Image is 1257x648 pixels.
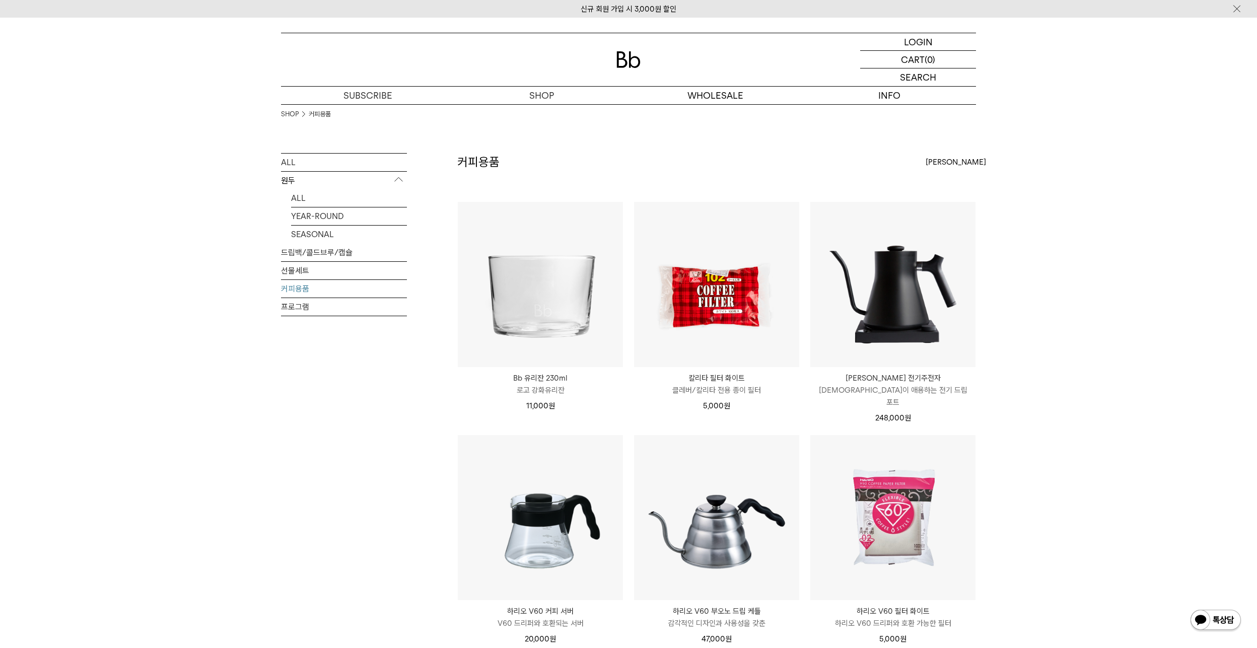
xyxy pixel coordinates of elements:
[634,605,799,629] a: 하리오 V60 부오노 드립 케틀 감각적인 디자인과 사용성을 갖춘
[548,401,555,410] span: 원
[281,172,407,190] p: 원두
[281,244,407,261] a: 드립백/콜드브루/캡슐
[526,401,555,410] span: 11,000
[634,372,799,396] a: 칼리타 필터 화이트 클레버/칼리타 전용 종이 필터
[634,372,799,384] p: 칼리타 필터 화이트
[702,634,732,643] span: 47,000
[291,189,407,207] a: ALL
[860,33,976,51] a: LOGIN
[616,51,641,68] img: 로고
[725,634,732,643] span: 원
[810,202,975,367] img: 펠로우 스태그 전기주전자
[525,634,556,643] span: 20,000
[458,372,623,384] p: Bb 유리잔 230ml
[810,384,975,408] p: [DEMOGRAPHIC_DATA]이 애용하는 전기 드립 포트
[860,51,976,68] a: CART (0)
[634,605,799,617] p: 하리오 V60 부오노 드립 케틀
[1190,609,1242,633] img: 카카오톡 채널 1:1 채팅 버튼
[458,202,623,367] img: Bb 유리잔 230ml
[581,5,676,14] a: 신규 회원 가입 시 3,000원 할인
[281,262,407,279] a: 선물세트
[810,372,975,384] p: [PERSON_NAME] 전기주전자
[925,51,935,68] p: (0)
[810,605,975,629] a: 하리오 V60 필터 화이트 하리오 V60 드리퍼와 호환 가능한 필터
[458,605,623,629] a: 하리오 V60 커피 서버 V60 드리퍼와 호환되는 서버
[458,372,623,396] a: Bb 유리잔 230ml 로고 강화유리잔
[634,435,799,600] img: 하리오 V60 부오노 드립 케틀
[457,154,500,171] h2: 커피용품
[634,384,799,396] p: 클레버/칼리타 전용 종이 필터
[900,68,936,86] p: SEARCH
[458,435,623,600] img: 하리오 V60 커피 서버
[549,634,556,643] span: 원
[634,617,799,629] p: 감각적인 디자인과 사용성을 갖춘
[281,154,407,171] a: ALL
[904,33,933,50] p: LOGIN
[875,413,911,422] span: 248,000
[458,617,623,629] p: V60 드리퍼와 호환되는 서버
[628,87,802,104] p: WHOLESALE
[309,109,331,119] a: 커피용품
[634,202,799,367] img: 칼리타 필터 화이트
[901,51,925,68] p: CART
[810,605,975,617] p: 하리오 V60 필터 화이트
[900,634,906,643] span: 원
[724,401,730,410] span: 원
[281,109,299,119] a: SHOP
[458,384,623,396] p: 로고 강화유리잔
[703,401,730,410] span: 5,000
[291,226,407,243] a: SEASONAL
[281,298,407,316] a: 프로그램
[810,435,975,600] img: 하리오 V60 필터 화이트
[802,87,976,104] p: INFO
[455,87,628,104] a: SHOP
[904,413,911,422] span: 원
[291,207,407,225] a: YEAR-ROUND
[810,617,975,629] p: 하리오 V60 드리퍼와 호환 가능한 필터
[810,372,975,408] a: [PERSON_NAME] 전기주전자 [DEMOGRAPHIC_DATA]이 애용하는 전기 드립 포트
[281,87,455,104] a: SUBSCRIBE
[281,280,407,298] a: 커피용품
[458,605,623,617] p: 하리오 V60 커피 서버
[879,634,906,643] span: 5,000
[926,156,986,168] span: [PERSON_NAME]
